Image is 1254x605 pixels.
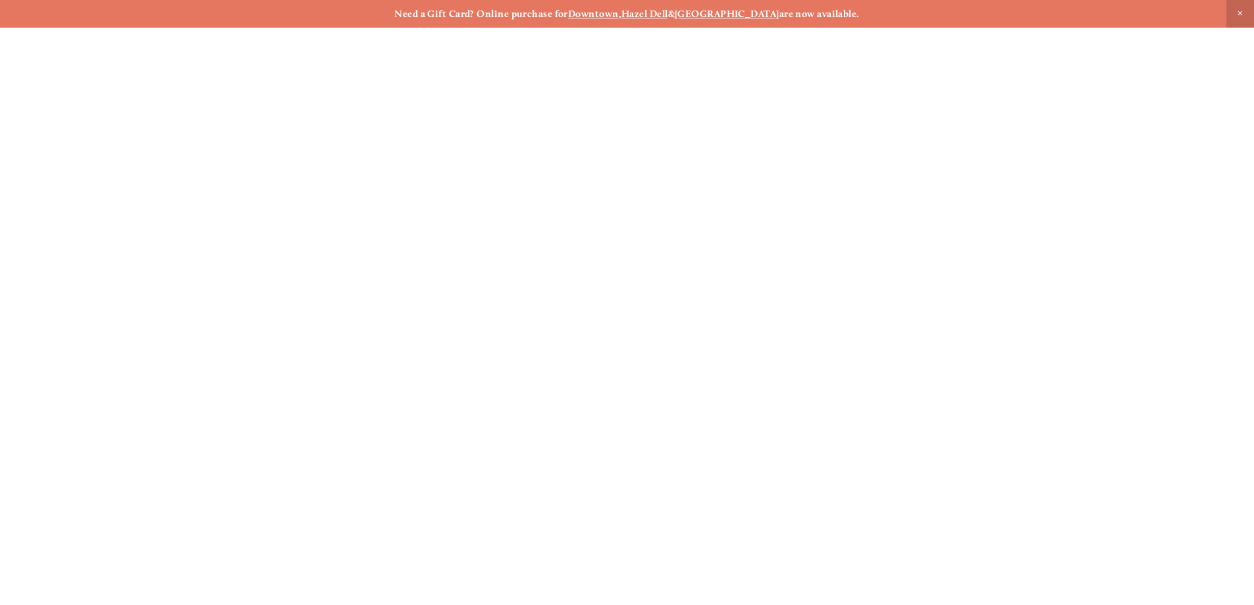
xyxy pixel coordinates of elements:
[394,8,568,20] strong: Need a Gift Card? Online purchase for
[779,8,860,20] strong: are now available.
[675,8,779,20] a: [GEOGRAPHIC_DATA]
[668,8,675,20] strong: &
[621,8,668,20] a: Hazel Dell
[568,8,619,20] a: Downtown
[619,8,621,20] strong: ,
